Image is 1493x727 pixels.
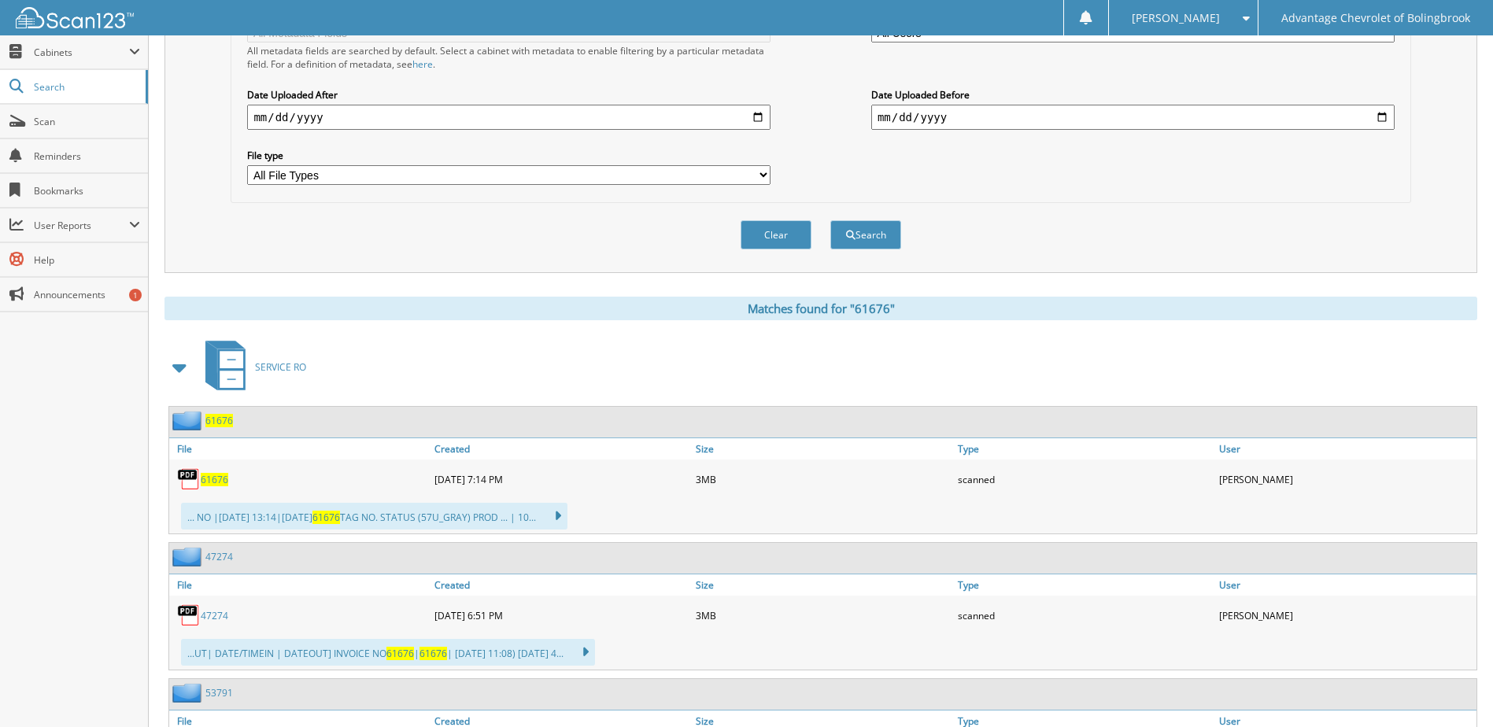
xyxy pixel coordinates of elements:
a: 61676 [201,473,228,486]
img: folder2.png [172,683,205,703]
a: File [169,574,431,596]
div: [PERSON_NAME] [1215,463,1476,495]
div: 3MB [692,463,953,495]
a: Created [431,438,692,459]
div: [PERSON_NAME] [1215,600,1476,631]
a: Created [431,574,692,596]
div: All metadata fields are searched by default. Select a cabinet with metadata to enable filtering b... [247,44,771,71]
a: File [169,438,431,459]
button: Clear [741,220,811,249]
div: Matches found for "61676" [164,297,1477,320]
a: here [412,57,433,71]
span: Reminders [34,149,140,163]
img: PDF.png [177,603,201,627]
div: scanned [954,463,1215,495]
span: Help [34,253,140,267]
a: Type [954,574,1215,596]
span: Announcements [34,288,140,301]
button: Search [830,220,901,249]
a: 47274 [205,550,233,563]
img: scan123-logo-white.svg [16,7,134,28]
a: SERVICE RO [196,336,306,398]
a: 61676 [205,414,233,427]
span: Advantage Chevrolet of Bolingbrook [1281,13,1470,23]
div: ... NO |[DATE] 13:14|[DATE] TAG NO. STATUS (57U_GRAY) PROD ... | 10... [181,503,567,530]
span: 61676 [419,647,447,660]
span: Scan [34,115,140,128]
img: folder2.png [172,411,205,430]
img: folder2.png [172,547,205,566]
a: Size [692,574,953,596]
input: end [871,105,1395,130]
div: 1 [129,289,142,301]
span: [PERSON_NAME] [1132,13,1220,23]
span: Cabinets [34,46,129,59]
a: Type [954,438,1215,459]
div: 3MB [692,600,953,631]
a: User [1215,438,1476,459]
span: Bookmarks [34,184,140,197]
span: 61676 [312,511,340,524]
a: User [1215,574,1476,596]
input: start [247,105,771,130]
img: PDF.png [177,467,201,491]
a: 47274 [201,609,228,622]
label: Date Uploaded Before [871,88,1395,101]
label: Date Uploaded After [247,88,771,101]
div: [DATE] 7:14 PM [431,463,692,495]
a: 53791 [205,686,233,699]
a: Size [692,438,953,459]
span: SERVICE RO [255,360,306,374]
div: scanned [954,600,1215,631]
span: 61676 [386,647,414,660]
span: Search [34,80,138,94]
span: User Reports [34,219,129,232]
div: [DATE] 6:51 PM [431,600,692,631]
label: File type [247,149,771,162]
div: ...UT| DATE/TIMEIN | DATEOUT] INVOICE NO | | [DATE] 11:08) [DATE] 4... [181,639,595,666]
